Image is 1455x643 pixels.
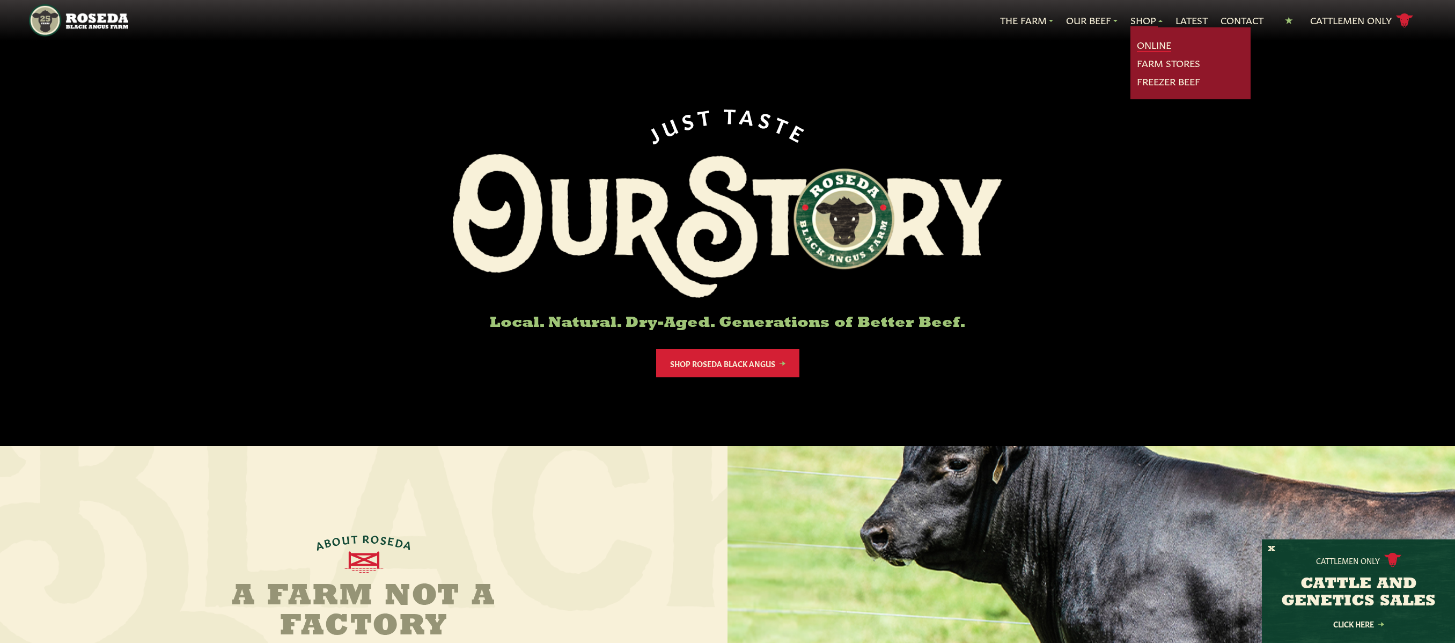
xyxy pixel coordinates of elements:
span: D [394,535,406,549]
a: Shop Roseda Black Angus [656,349,799,377]
span: U [341,532,351,545]
span: T [723,103,740,125]
img: https://roseda.com/wp-content/uploads/2021/05/roseda-25-header.png [29,4,128,36]
a: Latest [1175,13,1208,27]
a: Cattlemen Only [1310,11,1413,30]
span: T [696,104,716,127]
span: T [772,112,796,138]
img: cattle-icon.svg [1384,553,1401,567]
span: E [387,534,396,547]
a: Our Beef [1066,13,1118,27]
span: T [350,532,358,544]
h3: CATTLE AND GENETICS SALES [1275,576,1442,610]
button: X [1268,544,1275,555]
a: Contact [1221,13,1263,27]
span: S [380,533,388,546]
a: Online [1137,38,1171,52]
h6: Local. Natural. Dry-Aged. Generations of Better Beef. [453,315,1002,332]
a: Click Here [1310,620,1407,627]
span: A [314,537,326,551]
h2: A Farm Not a Factory [230,582,498,642]
span: U [658,111,684,138]
p: Cattlemen Only [1316,555,1380,566]
span: S [679,106,700,131]
a: Freezer Beef [1137,75,1200,89]
span: R [362,532,370,544]
a: The Farm [1000,13,1053,27]
a: Shop [1130,13,1163,27]
span: A [739,104,760,127]
div: JUST TASTE [642,103,813,145]
span: O [330,534,342,547]
span: S [756,107,777,131]
span: O [370,532,381,544]
a: Farm Stores [1137,56,1200,70]
span: J [643,120,666,145]
span: A [402,537,414,551]
img: Roseda Black Aangus Farm [453,154,1002,298]
span: E [787,119,812,145]
div: ABOUT ROSEDA [313,532,414,551]
span: B [322,536,333,549]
